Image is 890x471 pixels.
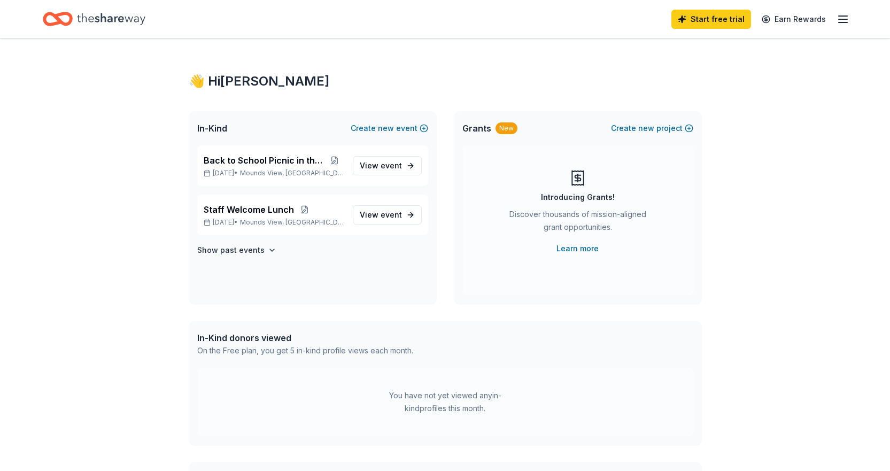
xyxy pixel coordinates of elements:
[378,389,512,415] div: You have not yet viewed any in-kind profiles this month.
[360,159,402,172] span: View
[197,122,227,135] span: In-Kind
[556,242,599,255] a: Learn more
[505,208,651,238] div: Discover thousands of mission-aligned grant opportunities.
[240,218,344,227] span: Mounds View, [GEOGRAPHIC_DATA]
[381,161,402,170] span: event
[204,154,326,167] span: Back to School Picnic in the Park
[197,244,265,257] h4: Show past events
[541,191,615,204] div: Introducing Grants!
[204,218,344,227] p: [DATE] •
[671,10,751,29] a: Start free trial
[351,122,428,135] button: Createnewevent
[197,331,413,344] div: In-Kind donors viewed
[755,10,832,29] a: Earn Rewards
[189,73,702,90] div: 👋 Hi [PERSON_NAME]
[496,122,517,134] div: New
[611,122,693,135] button: Createnewproject
[462,122,491,135] span: Grants
[204,203,294,216] span: Staff Welcome Lunch
[240,169,344,177] span: Mounds View, [GEOGRAPHIC_DATA]
[638,122,654,135] span: new
[43,6,145,32] a: Home
[381,210,402,219] span: event
[378,122,394,135] span: new
[360,209,402,221] span: View
[197,344,413,357] div: On the Free plan, you get 5 in-kind profile views each month.
[353,156,422,175] a: View event
[353,205,422,225] a: View event
[204,169,344,177] p: [DATE] •
[197,244,276,257] button: Show past events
